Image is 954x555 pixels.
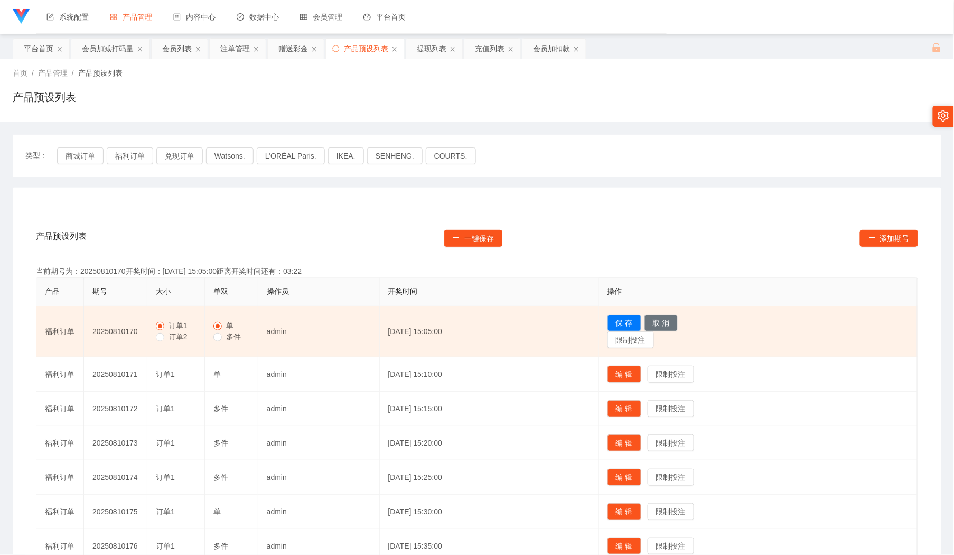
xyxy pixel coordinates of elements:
[607,331,654,348] button: 限制投注
[648,400,694,417] button: 限制投注
[156,404,175,413] span: 订单1
[380,306,599,357] td: [DATE] 15:05:00
[36,266,918,277] div: 当前期号为：20250810170开奖时间：[DATE] 15:05:00距离开奖时间还有：03:22
[648,469,694,486] button: 限制投注
[36,306,84,357] td: 福利订单
[36,392,84,426] td: 福利订单
[36,495,84,529] td: 福利订单
[450,46,456,52] i: 图标: close
[156,473,175,482] span: 订单1
[533,39,570,59] div: 会员加扣款
[46,13,54,21] i: 图标: form
[607,469,641,486] button: 编 辑
[607,400,641,417] button: 编 辑
[311,46,317,52] i: 图标: close
[380,357,599,392] td: [DATE] 15:10:00
[13,9,30,24] img: logo.9652507e.png
[72,69,74,77] span: /
[195,46,201,52] i: 图标: close
[607,538,641,554] button: 编 辑
[45,287,60,295] span: 产品
[156,439,175,447] span: 订单1
[344,39,388,59] div: 产品预设列表
[253,46,259,52] i: 图标: close
[380,426,599,460] td: [DATE] 15:20:00
[328,147,364,164] button: IKEA.
[36,357,84,392] td: 福利订单
[257,147,325,164] button: L'ORÉAL Paris.
[84,460,147,495] td: 20250810174
[648,434,694,451] button: 限制投注
[156,542,175,550] span: 订单1
[84,392,147,426] td: 20250810172
[213,542,228,550] span: 多件
[607,314,641,331] button: 保 存
[84,495,147,529] td: 20250810175
[267,287,289,295] span: 操作员
[648,538,694,554] button: 限制投注
[860,230,918,247] button: 图标: plus添加期号
[475,39,504,59] div: 充值列表
[156,287,171,295] span: 大小
[213,439,228,447] span: 多件
[110,13,117,21] i: 图标: appstore-o
[258,426,380,460] td: admin
[164,321,192,330] span: 订单1
[380,495,599,529] td: [DATE] 15:30:00
[258,460,380,495] td: admin
[607,503,641,520] button: 编 辑
[258,495,380,529] td: admin
[57,46,63,52] i: 图标: close
[82,39,134,59] div: 会员加减打码量
[938,110,949,122] i: 图标: setting
[417,39,446,59] div: 提现列表
[508,46,514,52] i: 图标: close
[237,13,279,21] span: 数据中心
[644,314,678,331] button: 取 消
[32,69,34,77] span: /
[173,13,181,21] i: 图标: profile
[222,321,238,330] span: 单
[36,460,84,495] td: 福利订单
[92,287,107,295] span: 期号
[220,39,250,59] div: 注单管理
[573,46,579,52] i: 图标: close
[213,404,228,413] span: 多件
[156,507,175,516] span: 订单1
[36,426,84,460] td: 福利订单
[300,13,342,21] span: 会员管理
[213,287,228,295] span: 单双
[84,426,147,460] td: 20250810173
[25,147,57,164] span: 类型：
[156,147,203,164] button: 兑现订单
[380,392,599,426] td: [DATE] 15:15:00
[648,366,694,383] button: 限制投注
[607,287,622,295] span: 操作
[444,230,502,247] button: 图标: plus一键保存
[237,13,244,21] i: 图标: check-circle-o
[213,370,221,378] span: 单
[164,332,192,341] span: 订单2
[38,69,68,77] span: 产品管理
[156,370,175,378] span: 订单1
[84,306,147,357] td: 20250810170
[278,39,308,59] div: 赠送彩金
[206,147,254,164] button: Watsons.
[648,503,694,520] button: 限制投注
[213,473,228,482] span: 多件
[300,13,307,21] i: 图标: table
[380,460,599,495] td: [DATE] 15:25:00
[57,147,104,164] button: 商城订单
[36,230,87,247] span: 产品预设列表
[258,306,380,357] td: admin
[24,39,53,59] div: 平台首页
[391,46,398,52] i: 图标: close
[137,46,143,52] i: 图标: close
[258,357,380,392] td: admin
[222,332,245,341] span: 多件
[13,89,76,105] h1: 产品预设列表
[607,366,641,383] button: 编 辑
[388,287,418,295] span: 开奖时间
[426,147,476,164] button: COURTS.
[46,13,89,21] span: 系统配置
